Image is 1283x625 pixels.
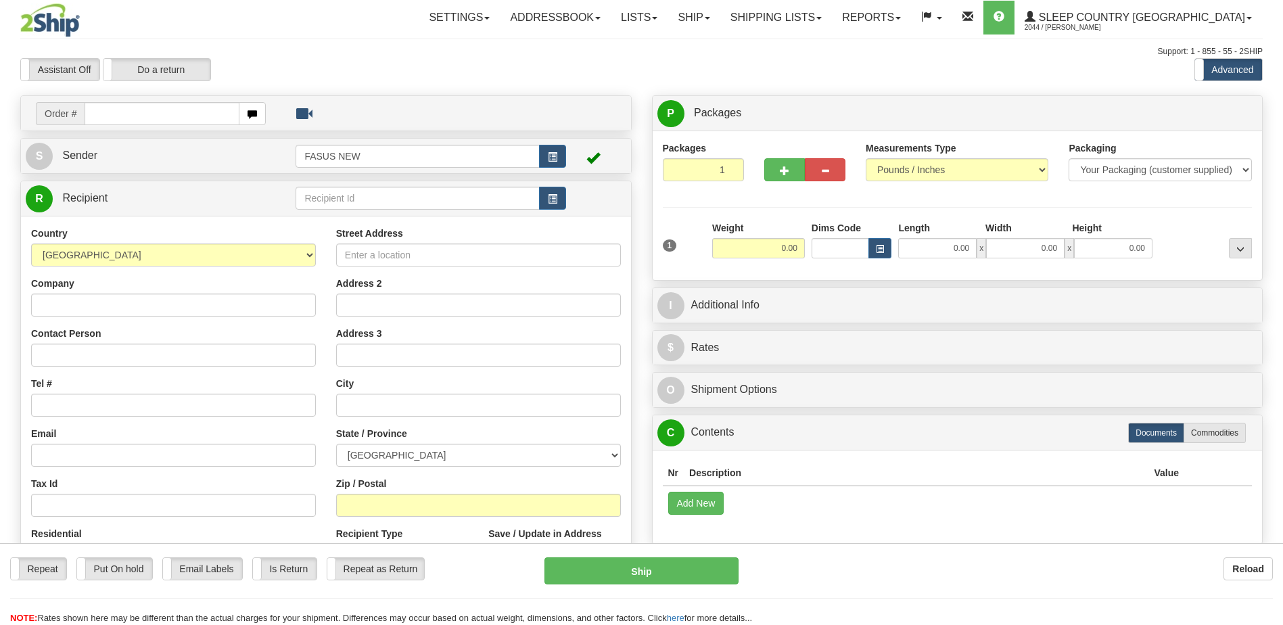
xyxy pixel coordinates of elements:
button: Reload [1223,557,1273,580]
label: Packages [663,141,707,155]
a: IAdditional Info [657,292,1258,319]
span: 1 [663,239,677,252]
a: S Sender [26,142,296,170]
label: Length [898,221,930,235]
a: Reports [832,1,911,34]
a: R Recipient [26,185,266,212]
label: Recipient Type [336,527,403,540]
label: Documents [1128,423,1184,443]
label: Measurements Type [866,141,956,155]
button: Add New [668,492,724,515]
span: R [26,185,53,212]
label: Weight [712,221,743,235]
a: P Packages [657,99,1258,127]
input: Enter a location [336,244,621,267]
a: here [667,613,684,623]
a: Shipping lists [720,1,832,34]
label: Street Address [336,227,403,240]
span: C [657,419,684,446]
a: OShipment Options [657,376,1258,404]
span: 2044 / [PERSON_NAME] [1025,21,1126,34]
th: Description [684,461,1148,486]
label: City [336,377,354,390]
label: Country [31,227,68,240]
input: Sender Id [296,145,539,168]
span: Recipient [62,192,108,204]
a: Ship [668,1,720,34]
span: NOTE: [10,613,37,623]
button: Ship [544,557,738,584]
span: Sleep Country [GEOGRAPHIC_DATA] [1035,11,1245,23]
th: Value [1148,461,1184,486]
label: Address 2 [336,277,382,290]
label: Residential [31,527,82,540]
a: Addressbook [500,1,611,34]
a: Lists [611,1,668,34]
img: logo2044.jpg [20,3,80,37]
label: Repeat [11,558,66,580]
label: State / Province [336,427,407,440]
a: CContents [657,419,1258,446]
label: Assistant Off [21,59,99,80]
div: ... [1229,238,1252,258]
label: Width [985,221,1012,235]
label: Zip / Postal [336,477,387,490]
label: Is Return [253,558,317,580]
span: O [657,377,684,404]
label: Email [31,427,56,440]
span: $ [657,334,684,361]
input: Recipient Id [296,187,539,210]
span: x [1065,238,1074,258]
label: Repeat as Return [327,558,424,580]
label: Put On hold [77,558,152,580]
div: Support: 1 - 855 - 55 - 2SHIP [20,46,1263,57]
label: Packaging [1069,141,1116,155]
label: Commodities [1184,423,1246,443]
label: Save / Update in Address Book [488,527,620,554]
label: Advanced [1195,59,1262,80]
a: $Rates [657,334,1258,362]
b: Reload [1232,563,1264,574]
span: Packages [694,107,741,118]
label: Height [1072,221,1102,235]
label: Contact Person [31,327,101,340]
a: Sleep Country [GEOGRAPHIC_DATA] 2044 / [PERSON_NAME] [1014,1,1262,34]
span: S [26,143,53,170]
label: Company [31,277,74,290]
span: I [657,292,684,319]
label: Address 3 [336,327,382,340]
span: x [977,238,986,258]
label: Dims Code [812,221,861,235]
span: Order # [36,102,85,125]
label: Tax Id [31,477,57,490]
iframe: chat widget [1252,244,1282,381]
th: Nr [663,461,684,486]
span: Sender [62,149,97,161]
a: Settings [419,1,500,34]
span: P [657,100,684,127]
label: Do a return [103,59,210,80]
label: Email Labels [163,558,242,580]
label: Tel # [31,377,52,390]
